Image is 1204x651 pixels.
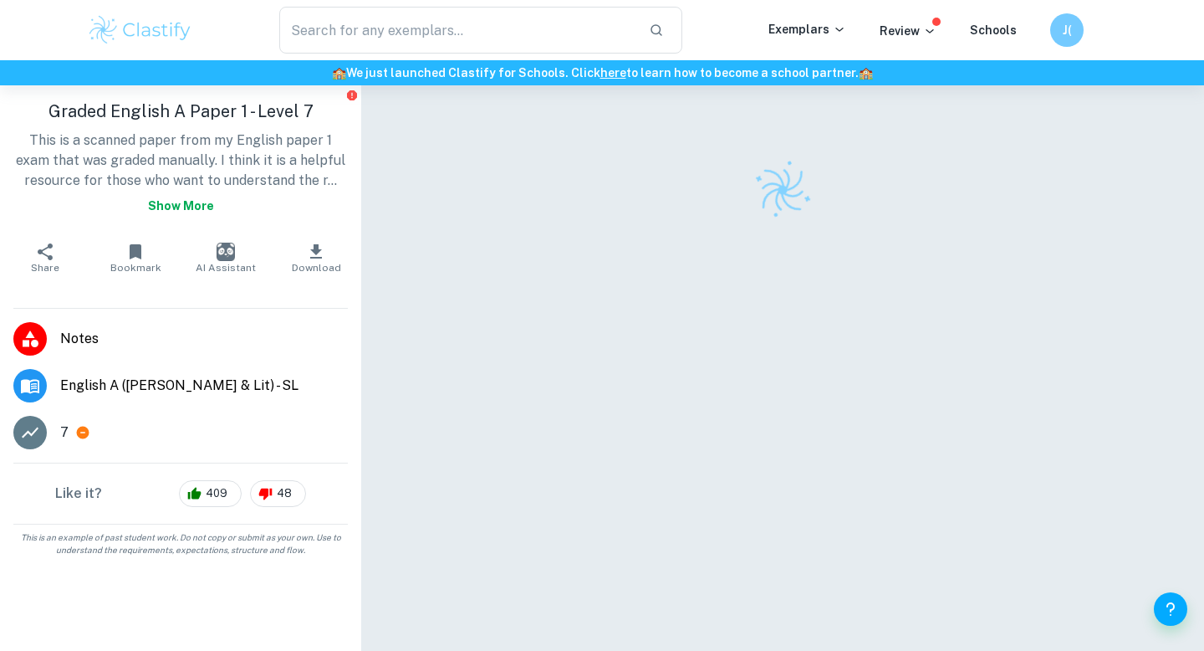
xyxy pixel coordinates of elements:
[1050,13,1084,47] button: J(
[3,64,1201,82] h6: We just launched Clastify for Schools. Click to learn how to become a school partner.
[768,20,846,38] p: Exemplars
[268,485,301,502] span: 48
[141,191,221,221] button: Show more
[181,234,271,281] button: AI Assistant
[13,99,348,124] h1: Graded English A Paper 1 - Level 7
[7,531,355,556] span: This is an example of past student work. Do not copy or submit as your own. Use to understand the...
[87,13,193,47] img: Clastify logo
[55,484,102,504] h6: Like it?
[110,262,161,274] span: Bookmark
[970,23,1017,37] a: Schools
[279,7,635,54] input: Search for any exemplars...
[332,66,346,79] span: 🏫
[292,262,341,274] span: Download
[271,234,361,281] button: Download
[1154,592,1187,626] button: Help and Feedback
[217,243,235,261] img: AI Assistant
[60,423,69,443] p: 7
[196,262,256,274] span: AI Assistant
[90,234,181,281] button: Bookmark
[880,22,936,40] p: Review
[859,66,873,79] span: 🏫
[60,376,348,396] span: English A ([PERSON_NAME] & Lit) - SL
[600,66,626,79] a: here
[31,262,59,274] span: Share
[250,480,306,507] div: 48
[345,89,358,101] button: Report issue
[1058,21,1077,39] h6: J(
[60,329,348,349] span: Notes
[13,131,348,221] p: This is a scanned paper from my English paper 1 exam that was graded manually. I think it is a he...
[179,480,242,507] div: 409
[743,151,822,229] img: Clastify logo
[196,485,237,502] span: 409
